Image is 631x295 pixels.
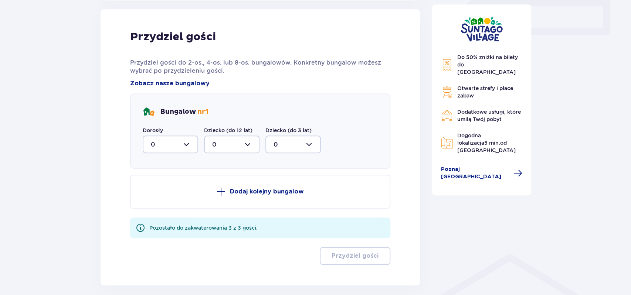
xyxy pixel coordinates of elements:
[441,166,522,181] a: Poznaj [GEOGRAPHIC_DATA]
[143,127,163,134] label: Dorosły
[197,107,208,116] span: nr 1
[230,188,304,196] p: Dodaj kolejny bungalow
[457,85,513,99] span: Otwarte strefy i place zabaw
[130,59,391,75] p: Przydziel gości do 2-os., 4-os. lub 8-os. bungalowów. Konkretny bungalow możesz wybrać po przydzi...
[457,54,518,75] span: Do 50% zniżki na bilety do [GEOGRAPHIC_DATA]
[320,247,390,265] button: Przydziel gości
[441,137,453,149] img: Map Icon
[441,166,509,181] span: Poznaj [GEOGRAPHIC_DATA]
[204,127,252,134] label: Dziecko (do 12 lat)
[441,59,453,71] img: Discount Icon
[265,127,312,134] label: Dziecko (do 3 lat)
[130,79,210,88] a: Zobacz nasze bungalowy
[441,110,453,121] img: Restaurant Icon
[130,175,391,209] button: Dodaj kolejny bungalow
[149,224,258,231] div: Pozostało do zakwaterowania 3 z 3 gości.
[130,30,216,44] p: Przydziel gości
[332,252,379,260] p: Przydziel gości
[160,107,208,116] p: Bungalow
[441,86,453,98] img: Grill Icon
[457,109,521,122] span: Dodatkowe usługi, które umilą Twój pobyt
[484,140,500,146] span: 5 min.
[143,106,155,118] img: bungalows Icon
[461,16,503,42] img: Suntago Village
[457,133,516,153] span: Dogodna lokalizacja od [GEOGRAPHIC_DATA]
